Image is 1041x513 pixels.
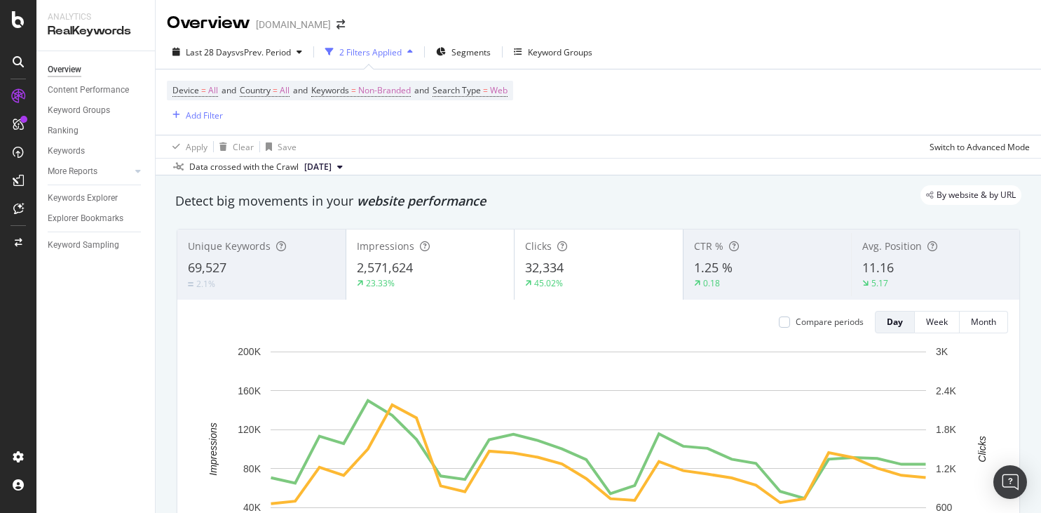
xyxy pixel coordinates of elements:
[862,259,894,276] span: 11.16
[534,277,563,289] div: 45.02%
[977,436,988,462] text: Clicks
[490,81,508,100] span: Web
[238,346,261,357] text: 200K
[48,238,119,253] div: Keyword Sampling
[243,502,261,513] text: 40K
[336,20,345,29] div: arrow-right-arrow-left
[871,277,888,289] div: 5.17
[339,46,402,58] div: 2 Filters Applied
[214,135,254,158] button: Clear
[208,81,218,100] span: All
[189,161,299,173] div: Data crossed with the Crawl
[48,238,145,253] a: Keyword Sampling
[280,81,290,100] span: All
[167,41,308,63] button: Last 28 DaysvsPrev. Period
[936,502,953,513] text: 600
[936,424,956,435] text: 1.8K
[366,277,395,289] div: 23.33%
[971,316,996,328] div: Month
[260,135,297,158] button: Save
[48,211,123,226] div: Explorer Bookmarks
[451,46,491,58] span: Segments
[351,84,356,96] span: =
[48,23,144,39] div: RealKeywords
[196,278,215,290] div: 2.1%
[48,62,81,77] div: Overview
[278,141,297,153] div: Save
[48,191,145,206] a: Keywords Explorer
[186,109,223,121] div: Add Filter
[357,259,413,276] span: 2,571,624
[320,41,419,63] button: 2 Filters Applied
[293,84,308,96] span: and
[528,46,592,58] div: Keyword Groups
[920,185,1021,205] div: legacy label
[188,259,226,276] span: 69,527
[525,239,552,253] span: Clicks
[233,141,254,153] div: Clear
[238,424,261,435] text: 120K
[960,311,1008,333] button: Month
[167,107,223,124] button: Add Filter
[167,135,207,158] button: Apply
[304,161,332,173] span: 2025 Aug. 31st
[256,18,331,32] div: [DOMAIN_NAME]
[430,41,496,63] button: Segments
[172,84,199,96] span: Device
[703,277,720,289] div: 0.18
[186,141,207,153] div: Apply
[48,103,110,118] div: Keyword Groups
[936,463,956,474] text: 1.2K
[937,191,1016,199] span: By website & by URL
[48,124,79,138] div: Ranking
[862,239,922,253] span: Avg. Position
[188,282,193,286] img: Equal
[48,211,145,226] a: Explorer Bookmarks
[796,316,864,328] div: Compare periods
[48,164,97,179] div: More Reports
[48,144,145,159] a: Keywords
[243,463,261,474] text: 80K
[694,239,723,253] span: CTR %
[433,84,481,96] span: Search Type
[915,311,960,333] button: Week
[930,141,1030,153] div: Switch to Advanced Mode
[48,83,145,98] a: Content Performance
[167,11,250,35] div: Overview
[207,422,219,475] text: Impressions
[936,346,948,357] text: 3K
[924,135,1030,158] button: Switch to Advanced Mode
[48,103,145,118] a: Keyword Groups
[240,84,271,96] span: Country
[357,239,414,253] span: Impressions
[311,84,349,96] span: Keywords
[875,311,915,333] button: Day
[936,385,956,397] text: 2.4K
[48,83,129,98] div: Content Performance
[48,11,144,23] div: Analytics
[48,191,118,206] div: Keywords Explorer
[238,385,261,397] text: 160K
[926,316,948,328] div: Week
[887,316,903,328] div: Day
[525,259,564,276] span: 32,334
[48,144,85,159] div: Keywords
[48,164,131,179] a: More Reports
[414,84,429,96] span: and
[299,159,348,175] button: [DATE]
[201,84,206,96] span: =
[186,46,236,58] span: Last 28 Days
[48,124,145,138] a: Ranking
[483,84,488,96] span: =
[236,46,291,58] span: vs Prev. Period
[358,81,411,100] span: Non-Branded
[48,62,145,77] a: Overview
[508,41,598,63] button: Keyword Groups
[222,84,236,96] span: and
[273,84,278,96] span: =
[993,465,1027,499] div: Open Intercom Messenger
[694,259,733,276] span: 1.25 %
[188,239,271,253] span: Unique Keywords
